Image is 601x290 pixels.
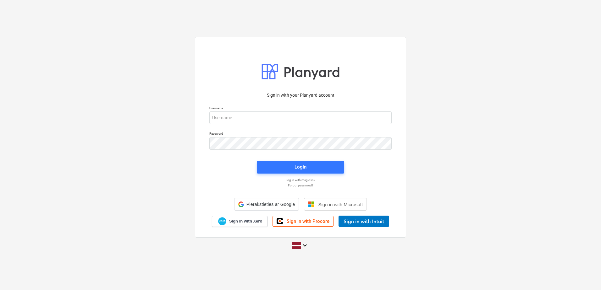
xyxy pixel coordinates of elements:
[209,132,392,137] p: Password
[209,92,392,99] p: Sign in with your Planyard account
[257,161,344,174] button: Login
[273,216,334,227] a: Sign in with Procore
[229,218,262,224] span: Sign in with Xero
[246,202,295,207] span: Pierakstieties ar Google
[301,242,309,249] i: keyboard_arrow_down
[209,106,392,111] p: Username
[218,217,226,226] img: Xero logo
[206,183,395,187] a: Forgot password?
[212,216,268,227] a: Sign in with Xero
[209,111,392,124] input: Username
[308,201,314,207] img: Microsoft logo
[234,198,299,211] div: Pierakstieties ar Google
[206,178,395,182] a: Log in with magic link
[318,202,363,207] span: Sign in with Microsoft
[287,218,329,224] span: Sign in with Procore
[295,163,306,171] div: Login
